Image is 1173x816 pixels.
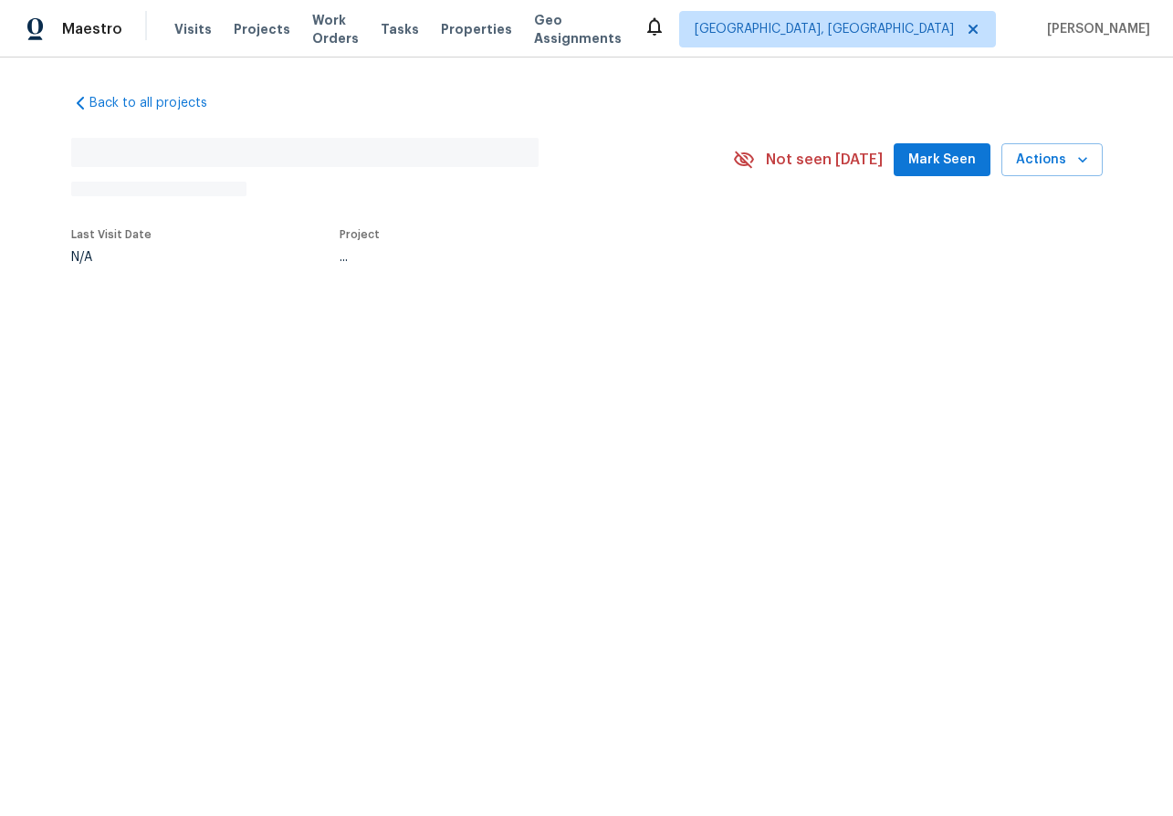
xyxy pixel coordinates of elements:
[534,11,622,47] span: Geo Assignments
[71,229,152,240] span: Last Visit Date
[71,251,152,264] div: N/A
[894,143,990,177] button: Mark Seen
[71,94,246,112] a: Back to all projects
[908,149,976,172] span: Mark Seen
[381,23,419,36] span: Tasks
[174,20,212,38] span: Visits
[340,229,380,240] span: Project
[1001,143,1103,177] button: Actions
[695,20,954,38] span: [GEOGRAPHIC_DATA], [GEOGRAPHIC_DATA]
[766,151,883,169] span: Not seen [DATE]
[1040,20,1150,38] span: [PERSON_NAME]
[234,20,290,38] span: Projects
[340,251,690,264] div: ...
[441,20,512,38] span: Properties
[1016,149,1088,172] span: Actions
[62,20,122,38] span: Maestro
[312,11,359,47] span: Work Orders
